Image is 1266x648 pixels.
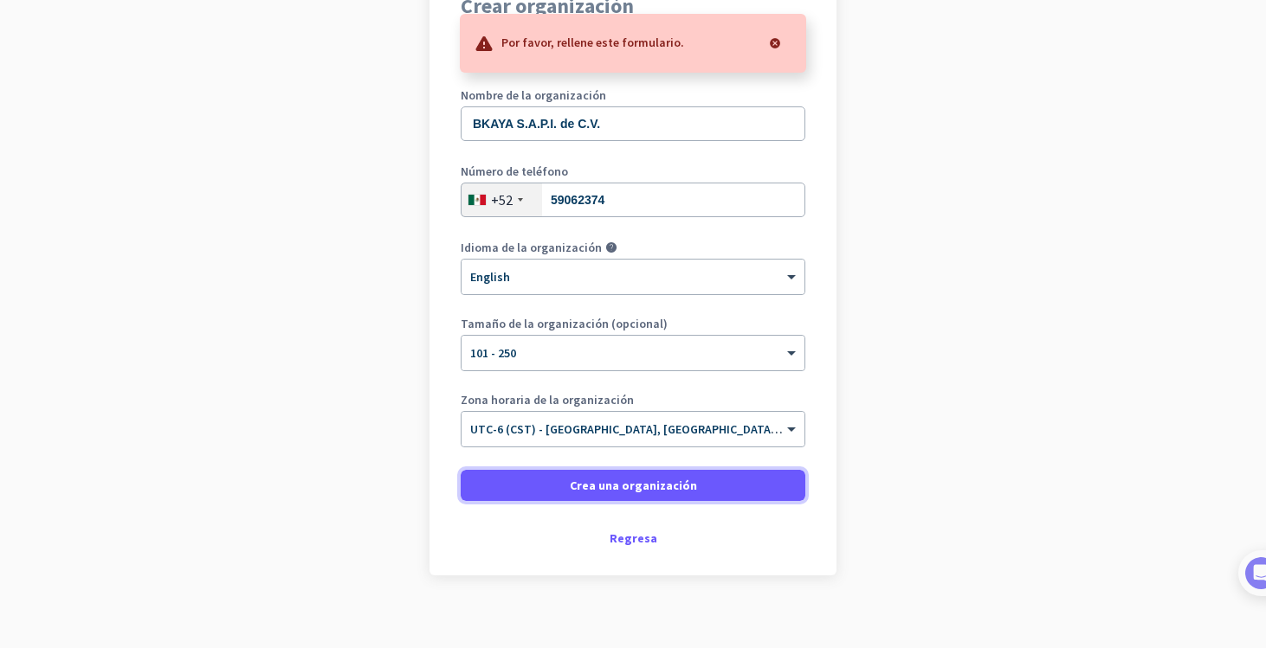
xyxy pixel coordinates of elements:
label: Idioma de la organización [461,241,602,253]
label: Nombre de la organización [461,89,805,101]
div: +52 [491,191,513,209]
label: Número de teléfono [461,165,805,177]
input: 200 123 4567 [461,183,805,217]
label: Zona horaria de la organización [461,394,805,406]
input: ¿Cuál es el nombre de su empresa? [461,106,805,141]
span: Crea una organización [570,477,697,494]
div: Regresa [461,532,805,544]
button: Crea una organización [461,470,805,501]
label: Tamaño de la organización (opcional) [461,318,805,330]
p: Por favor, rellene este formulario. [501,33,684,50]
i: help [605,241,617,253]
